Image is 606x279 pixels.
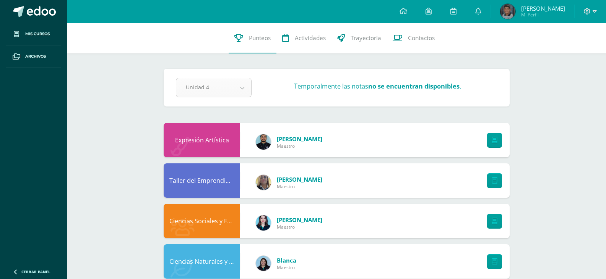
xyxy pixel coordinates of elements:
span: Maestro [277,183,322,190]
span: Archivos [25,53,46,60]
span: Mis cursos [25,31,50,37]
span: Contactos [408,34,435,42]
a: Actividades [276,23,331,53]
img: c96224e79309de7917ae934cbb5c0b01.png [256,175,271,190]
img: c0fc88b6cdce0aca5e5747acf1752c14.png [500,4,515,19]
a: Contactos [387,23,440,53]
a: Mis cursos [6,23,61,45]
span: Maestro [277,264,296,271]
a: Unidad 4 [176,78,251,97]
span: Trayectoria [351,34,381,42]
a: Blanca [277,256,296,264]
img: cccdcb54ef791fe124cc064e0dd18e00.png [256,215,271,231]
span: Mi Perfil [521,11,565,18]
img: 9f25a704c7e525b5c9fe1d8c113699e7.png [256,134,271,150]
div: Ciencias Naturales y Lab [164,244,240,279]
h3: Temporalmente las notas . [294,82,461,90]
span: Maestro [277,143,322,149]
a: Trayectoria [331,23,387,53]
a: Punteos [229,23,276,53]
a: [PERSON_NAME] [277,216,322,224]
span: Maestro [277,224,322,230]
a: [PERSON_NAME] [277,135,322,143]
strong: no se encuentran disponibles [368,82,460,90]
a: Archivos [6,45,61,68]
span: Punteos [249,34,271,42]
span: Cerrar panel [21,269,50,274]
div: Ciencias Sociales y Formación Ciudadana [164,204,240,238]
img: 6df1b4a1ab8e0111982930b53d21c0fa.png [256,256,271,271]
span: Actividades [295,34,326,42]
span: Unidad 4 [186,78,223,96]
a: [PERSON_NAME] [277,176,322,183]
span: [PERSON_NAME] [521,5,565,12]
div: Expresión Artística [164,123,240,157]
div: Taller del Emprendimiento [164,163,240,198]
